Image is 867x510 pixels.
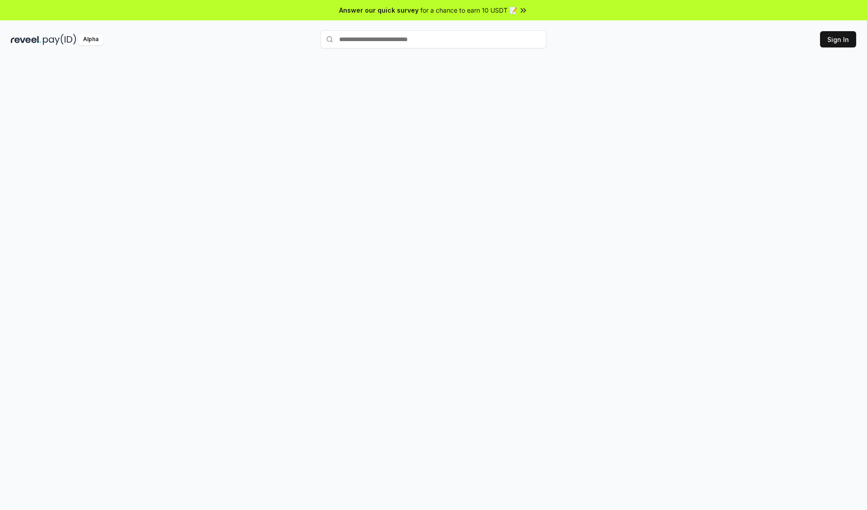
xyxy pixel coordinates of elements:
img: reveel_dark [11,34,41,45]
div: Alpha [78,34,103,45]
button: Sign In [820,31,856,47]
img: pay_id [43,34,76,45]
span: for a chance to earn 10 USDT 📝 [420,5,517,15]
span: Answer our quick survey [339,5,419,15]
